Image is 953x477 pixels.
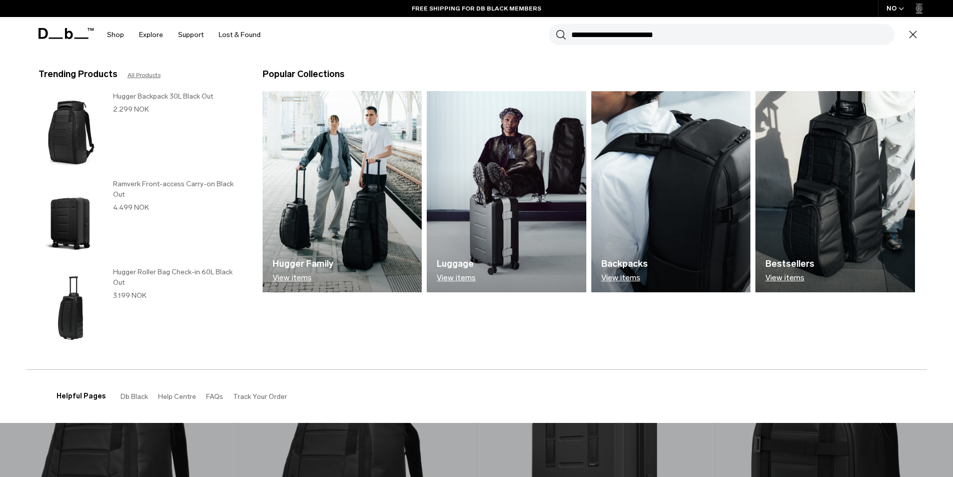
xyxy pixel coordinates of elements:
a: Hugger Backpack 30L Black Out Hugger Backpack 30L Black Out 2.299 NOK [39,91,243,174]
a: Explore [139,17,163,53]
a: Db Black [121,392,148,401]
span: 2.299 NOK [113,105,149,114]
h3: Popular Collections [263,68,345,81]
a: Db Bestsellers View items [755,91,915,292]
p: View items [273,273,333,282]
h3: Trending Products [39,68,118,81]
img: Hugger Backpack 30L Black Out [39,91,103,174]
a: Db Luggage View items [427,91,586,292]
span: 3.199 NOK [113,291,147,300]
a: Ramverk Front-access Carry-on Black Out Ramverk Front-access Carry-on Black Out 4.499 NOK [39,179,243,261]
a: Db Backpacks View items [591,91,751,292]
p: View items [437,273,476,282]
a: FAQs [206,392,223,401]
p: View items [765,273,814,282]
h3: Hugger Family [273,257,333,271]
nav: Main Navigation [100,17,268,53]
img: Hugger Roller Bag Check-in 60L Black Out [39,267,103,349]
a: Db Hugger Family View items [263,91,422,292]
img: Ramverk Front-access Carry-on Black Out [39,179,103,261]
a: Shop [107,17,124,53]
img: Db [591,91,751,292]
h3: Helpful Pages [57,391,106,401]
h3: Hugger Backpack 30L Black Out [113,91,243,102]
a: Help Centre [158,392,196,401]
img: Db [263,91,422,292]
a: All Products [128,71,161,80]
img: Db [755,91,915,292]
h3: Hugger Roller Bag Check-in 60L Black Out [113,267,243,288]
h3: Luggage [437,257,476,271]
a: Hugger Roller Bag Check-in 60L Black Out Hugger Roller Bag Check-in 60L Black Out 3.199 NOK [39,267,243,349]
h3: Ramverk Front-access Carry-on Black Out [113,179,243,200]
a: Lost & Found [219,17,261,53]
p: View items [601,273,648,282]
a: Support [178,17,204,53]
h3: Backpacks [601,257,648,271]
img: Db [427,91,586,292]
h3: Bestsellers [765,257,814,271]
a: FREE SHIPPING FOR DB BLACK MEMBERS [412,4,541,13]
a: Track Your Order [233,392,287,401]
span: 4.499 NOK [113,203,149,212]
